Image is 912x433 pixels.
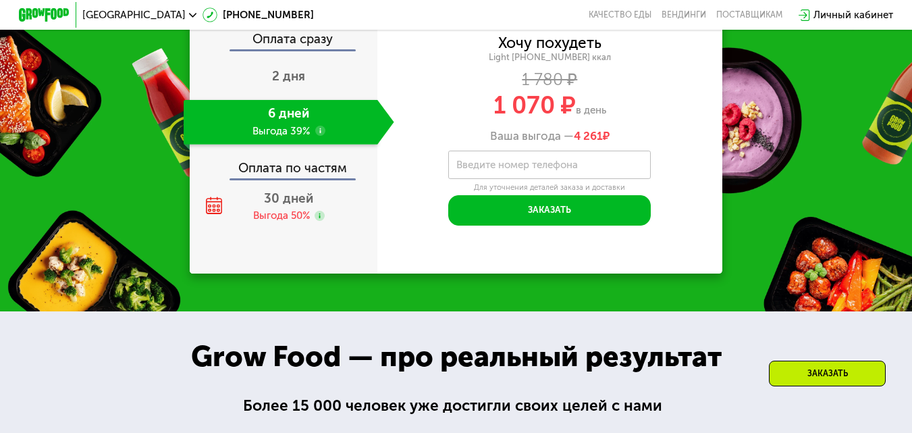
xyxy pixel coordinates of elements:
[574,129,603,143] span: 4 261
[191,33,377,49] div: Оплата сразу
[203,7,314,23] a: [PHONE_NUMBER]
[169,335,743,378] div: Grow Food — про реальный результат
[191,149,377,178] div: Оплата по частям
[272,68,305,84] span: 2 дня
[498,36,601,51] div: Хочу похудеть
[813,7,893,23] div: Личный кабинет
[377,129,722,143] div: Ваша выгода —
[82,10,186,20] span: [GEOGRAPHIC_DATA]
[769,361,886,386] div: Заказать
[377,73,722,87] div: 1 780 ₽
[448,195,651,226] button: Заказать
[716,10,782,20] div: поставщикам
[576,104,606,116] span: в день
[574,129,610,143] span: ₽
[243,394,669,418] div: Более 15 000 человек уже достигли своих целей с нами
[456,161,578,168] label: Введите номер телефона
[448,182,651,193] div: Для уточнения деталей заказа и доставки
[264,190,313,206] span: 30 дней
[493,91,576,120] span: 1 070 ₽
[662,10,706,20] a: Вендинги
[589,10,651,20] a: Качество еды
[253,209,310,223] div: Выгода 50%
[377,52,722,63] div: Light [PHONE_NUMBER] ккал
